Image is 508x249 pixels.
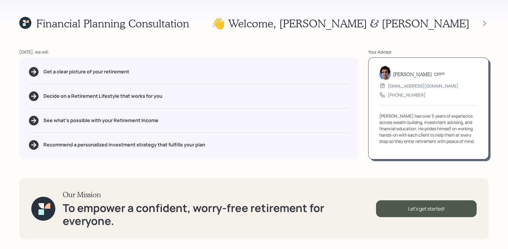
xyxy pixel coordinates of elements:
[63,201,376,227] h1: To empower a confident, worry-free retirement for everyone.
[43,69,129,75] h5: Get a clear picture of your retirement
[388,92,425,98] div: [PHONE_NUMBER]
[376,200,477,217] div: Let's get started!
[434,72,445,77] h6: CFP®
[63,190,376,199] h3: Our Mission
[43,118,158,123] h5: See what's possible with your Retirement Income
[43,93,162,99] h5: Decide on a Retirement Lifestyle that works for you
[379,66,391,80] img: harrison-schaefer-headshot-2.png
[388,83,459,89] div: [EMAIL_ADDRESS][DOMAIN_NAME]
[36,17,189,30] h1: Financial Planning Consultation
[19,49,359,55] div: [DATE], we will:
[43,142,205,148] h5: Recommend a personalized investment strategy that fulfills your plan
[393,71,432,77] h5: [PERSON_NAME]
[212,17,469,30] h1: 👋 Welcome , [PERSON_NAME] & [PERSON_NAME]
[379,113,478,144] div: [PERSON_NAME] has over 5 years of experience across wealth building, investment advising, and fin...
[368,49,489,55] div: Your Advisor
